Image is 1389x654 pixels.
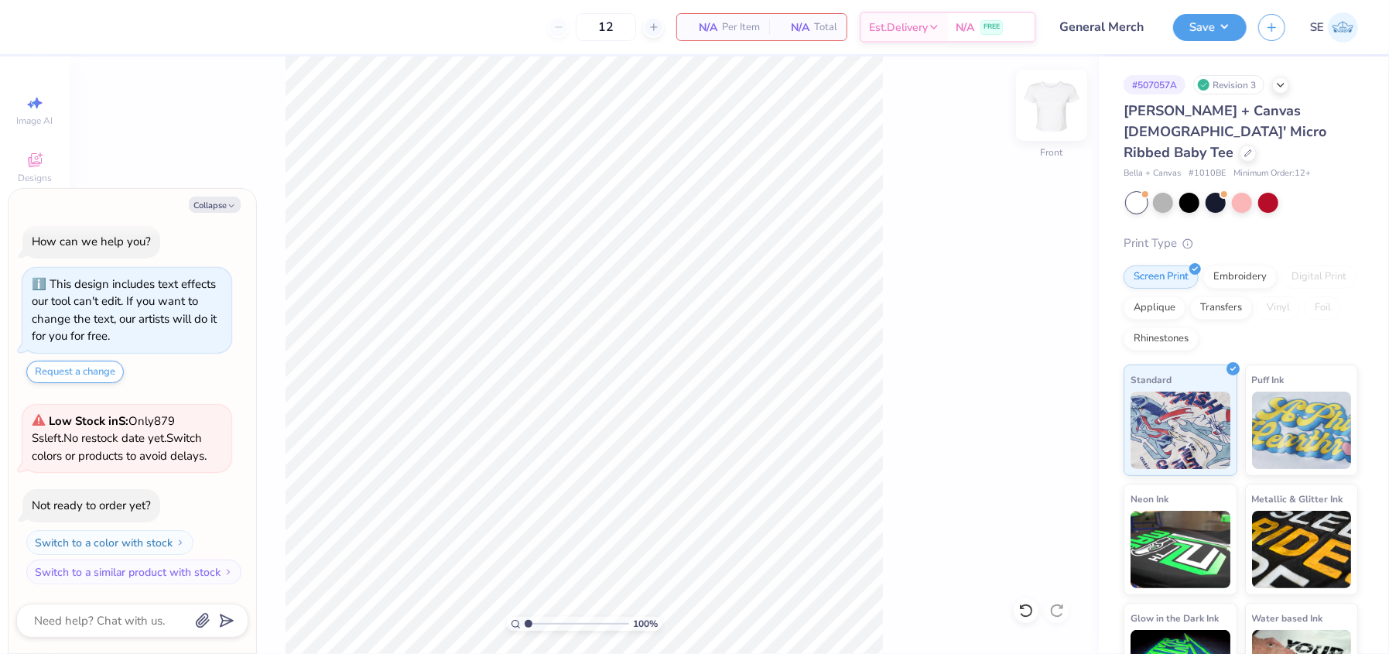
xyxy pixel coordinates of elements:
[814,19,837,36] span: Total
[1131,372,1172,388] span: Standard
[32,498,151,513] div: Not ready to order yet?
[1252,392,1352,469] img: Puff Ink
[26,560,241,584] button: Switch to a similar product with stock
[1124,235,1358,252] div: Print Type
[1124,101,1326,162] span: [PERSON_NAME] + Canvas [DEMOGRAPHIC_DATA]' Micro Ribbed Baby Tee
[778,19,809,36] span: N/A
[189,197,241,213] button: Collapse
[576,13,636,41] input: – –
[633,617,658,631] span: 100 %
[1252,610,1323,626] span: Water based Ink
[1257,296,1300,320] div: Vinyl
[984,22,1000,33] span: FREE
[1173,14,1247,41] button: Save
[1233,167,1311,180] span: Minimum Order: 12 +
[63,430,166,446] span: No restock date yet.
[1310,19,1324,36] span: SE
[1041,146,1063,160] div: Front
[1124,327,1199,351] div: Rhinestones
[1131,511,1230,588] img: Neon Ink
[176,538,185,547] img: Switch to a color with stock
[1189,167,1226,180] span: # 1010BE
[1190,296,1252,320] div: Transfers
[1252,372,1285,388] span: Puff Ink
[1124,265,1199,289] div: Screen Print
[722,19,760,36] span: Per Item
[1131,610,1219,626] span: Glow in the Dark Ink
[32,276,217,344] div: This design includes text effects our tool can't edit. If you want to change the text, our artist...
[224,567,233,577] img: Switch to a similar product with stock
[1124,75,1185,94] div: # 507057A
[26,530,193,555] button: Switch to a color with stock
[1281,265,1356,289] div: Digital Print
[1252,511,1352,588] img: Metallic & Glitter Ink
[1328,12,1358,43] img: Shirley Evaleen B
[1252,491,1343,507] span: Metallic & Glitter Ink
[956,19,974,36] span: N/A
[1131,491,1168,507] span: Neon Ink
[1193,75,1264,94] div: Revision 3
[32,413,207,464] span: Only 879 Ss left. Switch colors or products to avoid delays.
[26,361,124,383] button: Request a change
[1310,12,1358,43] a: SE
[18,172,52,184] span: Designs
[1048,12,1161,43] input: Untitled Design
[32,234,151,249] div: How can we help you?
[686,19,717,36] span: N/A
[1124,167,1181,180] span: Bella + Canvas
[1305,296,1341,320] div: Foil
[1203,265,1277,289] div: Embroidery
[17,115,53,127] span: Image AI
[49,413,128,429] strong: Low Stock in S :
[1021,74,1083,136] img: Front
[1124,296,1185,320] div: Applique
[869,19,928,36] span: Est. Delivery
[1131,392,1230,469] img: Standard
